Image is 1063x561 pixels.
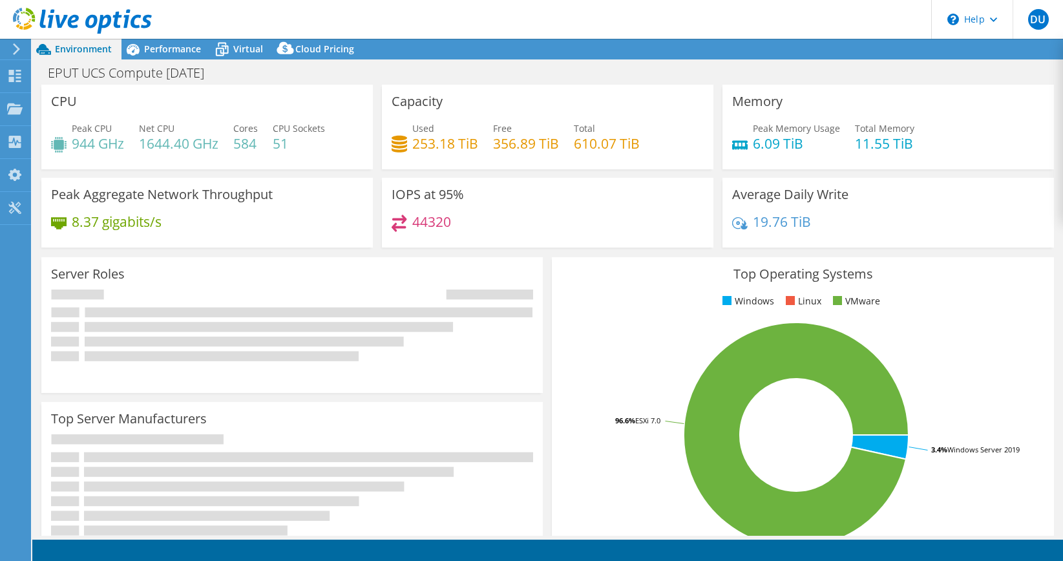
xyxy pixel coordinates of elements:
[574,136,640,151] h4: 610.07 TiB
[55,43,112,55] span: Environment
[753,215,811,229] h4: 19.76 TiB
[615,416,635,425] tspan: 96.6%
[139,122,174,134] span: Net CPU
[412,136,478,151] h4: 253.18 TiB
[273,122,325,134] span: CPU Sockets
[719,294,774,308] li: Windows
[51,94,77,109] h3: CPU
[855,136,914,151] h4: 11.55 TiB
[830,294,880,308] li: VMware
[233,43,263,55] span: Virtual
[753,122,840,134] span: Peak Memory Usage
[72,215,162,229] h4: 8.37 gigabits/s
[295,43,354,55] span: Cloud Pricing
[412,122,434,134] span: Used
[732,187,848,202] h3: Average Daily Write
[273,136,325,151] h4: 51
[51,412,207,426] h3: Top Server Manufacturers
[753,136,840,151] h4: 6.09 TiB
[783,294,821,308] li: Linux
[392,94,443,109] h3: Capacity
[1028,9,1049,30] span: DU
[392,187,464,202] h3: IOPS at 95%
[233,122,258,134] span: Cores
[72,122,112,134] span: Peak CPU
[72,136,124,151] h4: 944 GHz
[42,66,224,80] h1: EPUT UCS Compute [DATE]
[493,136,559,151] h4: 356.89 TiB
[562,267,1044,281] h3: Top Operating Systems
[51,267,125,281] h3: Server Roles
[574,122,595,134] span: Total
[233,136,258,151] h4: 584
[947,445,1020,454] tspan: Windows Server 2019
[51,187,273,202] h3: Peak Aggregate Network Throughput
[635,416,660,425] tspan: ESXi 7.0
[412,215,451,229] h4: 44320
[855,122,914,134] span: Total Memory
[139,136,218,151] h4: 1644.40 GHz
[144,43,201,55] span: Performance
[931,445,947,454] tspan: 3.4%
[732,94,783,109] h3: Memory
[947,14,959,25] svg: \n
[493,122,512,134] span: Free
